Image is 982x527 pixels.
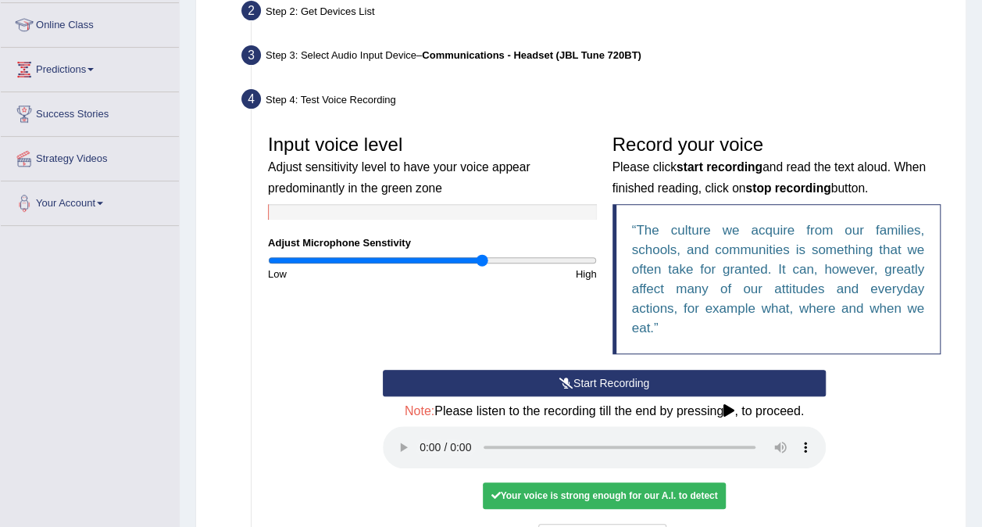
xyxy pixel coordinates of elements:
[383,404,826,418] h4: Please listen to the recording till the end by pressing , to proceed.
[677,160,762,174] b: start recording
[632,223,925,335] q: The culture we acquire from our families, schools, and communities is something that we often tak...
[268,134,597,196] h3: Input voice level
[383,370,826,396] button: Start Recording
[483,482,725,509] div: Your voice is strong enough for our A.I. to detect
[1,48,179,87] a: Predictions
[268,160,530,194] small: Adjust sensitivity level to have your voice appear predominantly in the green zone
[260,267,432,281] div: Low
[1,3,179,42] a: Online Class
[1,92,179,131] a: Success Stories
[612,160,926,194] small: Please click and read the text aloud. When finished reading, click on button.
[745,181,830,195] b: stop recording
[416,49,641,61] span: –
[422,49,641,61] b: Communications - Headset (JBL Tune 720BT)
[405,404,434,418] span: Note:
[234,41,959,75] div: Step 3: Select Audio Input Device
[1,181,179,220] a: Your Account
[432,267,604,281] div: High
[612,134,941,196] h3: Record your voice
[268,235,411,250] label: Adjust Microphone Senstivity
[1,137,179,176] a: Strategy Videos
[234,84,959,119] div: Step 4: Test Voice Recording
